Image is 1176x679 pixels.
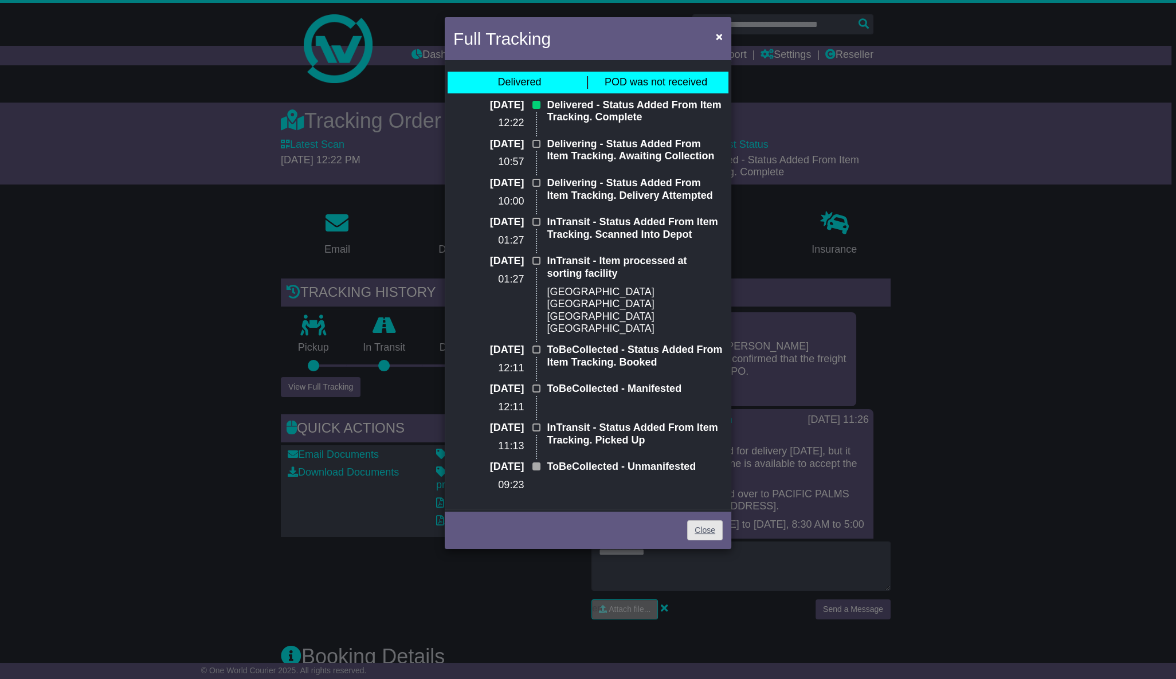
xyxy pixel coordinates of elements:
[453,461,524,473] p: [DATE]
[453,344,524,356] p: [DATE]
[453,216,524,229] p: [DATE]
[453,383,524,395] p: [DATE]
[453,177,524,190] p: [DATE]
[605,76,707,88] span: POD was not received
[453,422,524,434] p: [DATE]
[453,156,524,168] p: 10:57
[453,273,524,286] p: 01:27
[547,422,723,446] p: InTransit - Status Added From Item Tracking. Picked Up
[547,255,723,280] p: InTransit - Item processed at sorting facility
[547,99,723,124] p: Delivered - Status Added From Item Tracking. Complete
[453,26,551,52] h4: Full Tracking
[716,30,723,43] span: ×
[453,234,524,247] p: 01:27
[453,255,524,268] p: [DATE]
[453,440,524,453] p: 11:13
[453,362,524,375] p: 12:11
[453,401,524,414] p: 12:11
[547,286,723,335] p: [GEOGRAPHIC_DATA] [GEOGRAPHIC_DATA] [GEOGRAPHIC_DATA] [GEOGRAPHIC_DATA]
[710,25,728,48] button: Close
[547,216,723,241] p: InTransit - Status Added From Item Tracking. Scanned Into Depot
[453,195,524,208] p: 10:00
[687,520,723,540] a: Close
[453,479,524,492] p: 09:23
[547,138,723,163] p: Delivering - Status Added From Item Tracking. Awaiting Collection
[497,76,541,89] div: Delivered
[547,383,723,395] p: ToBeCollected - Manifested
[547,177,723,202] p: Delivering - Status Added From Item Tracking. Delivery Attempted
[547,344,723,368] p: ToBeCollected - Status Added From Item Tracking. Booked
[453,138,524,151] p: [DATE]
[547,461,723,473] p: ToBeCollected - Unmanifested
[453,117,524,129] p: 12:22
[453,99,524,112] p: [DATE]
